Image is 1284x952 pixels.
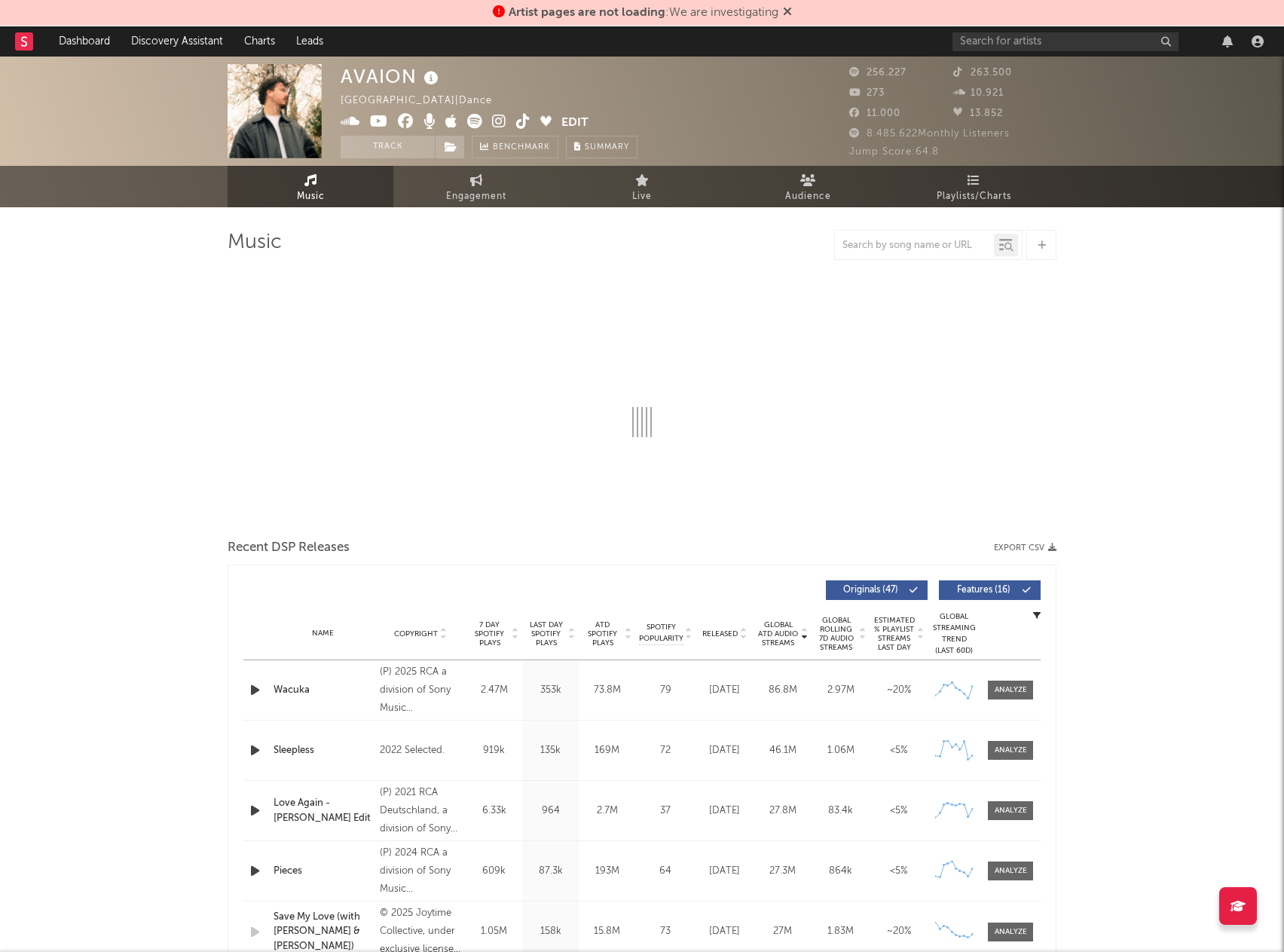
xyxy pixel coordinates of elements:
[639,864,692,879] div: 64
[873,804,924,819] div: <5%
[48,26,121,57] a: Dashboard
[873,616,915,652] span: Estimated % Playlist Streams Last Day
[699,924,750,939] div: [DATE]
[446,188,506,206] span: Engagement
[953,88,1004,98] span: 10.921
[582,683,631,698] div: 73.8M
[849,147,939,157] span: Jump Score: 64.8
[380,844,462,898] div: (P) 2024 RCA a division of Sony Music Entertainment Germany GmbH
[582,864,631,879] div: 193M
[274,796,372,825] a: Love Again - [PERSON_NAME] Edit
[380,663,462,718] div: (P) 2025 RCA a division of Sony Music Entertainment Germany GmbH
[469,804,518,819] div: 6.33k
[559,166,725,207] a: Live
[873,743,924,758] div: <5%
[526,620,566,647] span: Last Day Spotify Plays
[815,804,866,819] div: 83.4k
[939,580,1041,600] button: Features(16)
[725,166,891,207] a: Audience
[815,683,866,698] div: 2.97M
[891,166,1056,207] a: Playlists/Charts
[274,683,372,698] a: Wacuka
[699,683,750,698] div: [DATE]
[757,924,808,939] div: 27M
[849,129,1010,139] span: 8.485.622 Monthly Listeners
[757,864,808,879] div: 27.3M
[702,629,738,638] span: Released
[526,924,575,939] div: 158k
[757,683,808,698] div: 86.8M
[509,7,778,19] span: : We are investigating
[582,804,631,819] div: 2.7M
[815,616,857,652] span: Global Rolling 7D Audio Streams
[493,139,550,157] span: Benchmark
[785,188,831,206] span: Audience
[937,188,1011,206] span: Playlists/Charts
[509,7,665,19] span: Artist pages are not loading
[585,143,629,152] span: Summary
[699,864,750,879] div: [DATE]
[228,539,350,557] span: Recent DSP Releases
[931,611,977,657] div: Global Streaming Trend (Last 60D)
[274,628,372,639] div: Name
[949,586,1018,595] span: Features ( 16 )
[393,166,559,207] a: Engagement
[561,114,588,133] button: Edit
[582,743,631,758] div: 169M
[297,188,325,206] span: Music
[639,804,692,819] div: 37
[783,7,792,19] span: Dismiss
[639,924,692,939] div: 73
[526,743,575,758] div: 135k
[234,26,286,57] a: Charts
[526,683,575,698] div: 353k
[469,743,518,758] div: 919k
[953,109,1003,118] span: 13.852
[699,804,750,819] div: [DATE]
[994,543,1056,553] button: Export CSV
[472,136,558,158] a: Benchmark
[228,166,393,207] a: Music
[836,586,905,595] span: Originals ( 47 )
[639,622,683,644] span: Spotify Popularity
[341,64,442,89] div: AVAION
[526,804,575,819] div: 964
[873,683,924,698] div: ~ 20 %
[639,743,692,758] div: 72
[469,683,518,698] div: 2.47M
[469,864,518,879] div: 609k
[835,240,994,252] input: Search by song name or URL
[815,864,866,879] div: 864k
[341,92,509,110] div: [GEOGRAPHIC_DATA] | Dance
[849,68,906,78] span: 256.227
[286,26,334,57] a: Leads
[952,32,1179,51] input: Search for artists
[849,88,885,98] span: 273
[757,804,808,819] div: 27.8M
[469,924,518,939] div: 1.05M
[121,26,234,57] a: Discovery Assistant
[380,784,462,838] div: (P) 2021 RCA Deutschland, a division of Sony Music Entertainment Germany GmbH
[582,620,622,647] span: ATD Spotify Plays
[815,924,866,939] div: 1.83M
[582,924,631,939] div: 15.8M
[826,580,928,600] button: Originals(47)
[274,864,372,879] a: Pieces
[566,136,637,158] button: Summary
[394,629,438,638] span: Copyright
[953,68,1012,78] span: 263.500
[526,864,575,879] div: 87.3k
[757,743,808,758] div: 46.1M
[639,683,692,698] div: 79
[873,924,924,939] div: ~ 20 %
[873,864,924,879] div: <5%
[757,620,799,647] span: Global ATD Audio Streams
[380,742,462,760] div: 2022 Selected.
[274,743,372,758] a: Sleepless
[699,743,750,758] div: [DATE]
[341,136,435,158] button: Track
